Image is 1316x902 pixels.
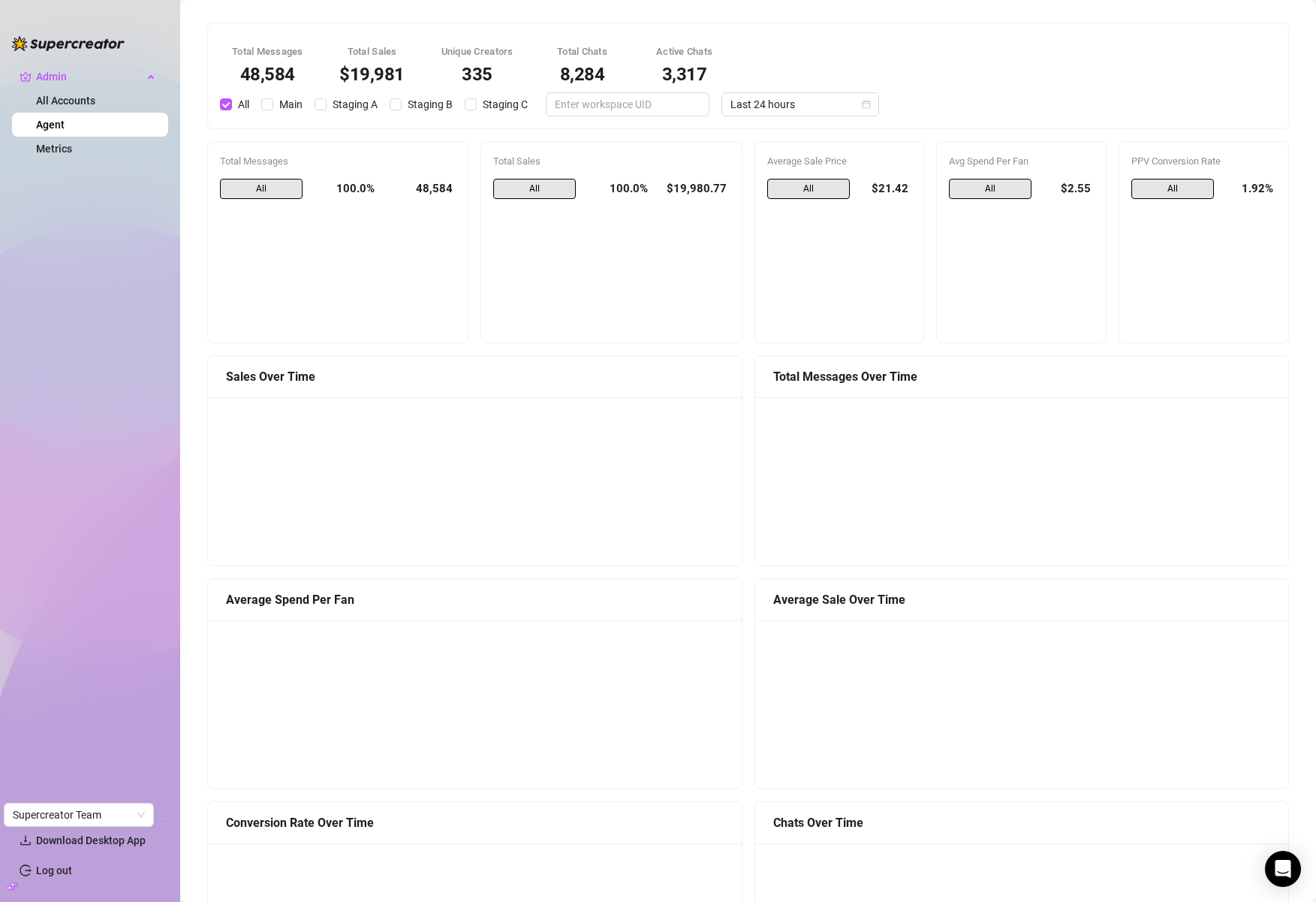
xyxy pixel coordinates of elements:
div: Sales Over Time [226,367,724,386]
span: Staging B [402,96,459,113]
span: All [220,179,303,200]
span: Main [273,96,309,113]
span: Supercreator Team [13,804,145,826]
div: $2.55 [1043,179,1094,200]
a: All Accounts [36,95,95,107]
span: calendar [862,100,871,109]
div: 1.92% [1226,179,1276,200]
a: Agent [36,119,65,131]
div: Total Sales [339,44,405,59]
div: 8,284 [550,65,616,83]
div: Average Sale Price [767,154,912,169]
img: logo-BBDzfeDw.svg [12,36,125,51]
div: 335 [441,65,513,83]
div: $19,981 [339,65,405,83]
div: Avg Spend Per Fan [949,154,1094,169]
div: 3,317 [652,65,718,83]
span: All [493,179,576,200]
div: Average Spend Per Fan [226,590,724,609]
span: Admin [36,65,143,89]
span: Download Desktop App [36,834,146,846]
span: Last 24 hours [730,93,870,116]
span: crown [20,71,32,83]
div: Chats Over Time [773,813,1271,832]
div: 48,584 [387,179,456,200]
div: Total Messages Over Time [773,367,1271,386]
span: Staging A [327,96,384,113]
div: Unique Creators [441,44,513,59]
a: Metrics [36,143,72,155]
div: 48,584 [232,65,303,83]
div: Total Sales [493,154,729,169]
span: All [949,179,1031,200]
span: All [767,179,850,200]
div: 100.0% [315,179,375,200]
div: $19,980.77 [660,179,729,200]
span: Staging C [477,96,534,113]
div: Conversion Rate Over Time [226,813,724,832]
span: download [20,834,32,846]
span: All [232,96,255,113]
span: All [1131,179,1214,200]
div: Total Messages [232,44,303,59]
div: Open Intercom Messenger [1265,851,1301,887]
a: Log out [36,864,72,876]
div: Average Sale Over Time [773,590,1271,609]
span: build [8,881,18,891]
div: Active Chats [652,44,718,59]
div: PPV Conversion Rate [1131,154,1276,169]
div: Total Chats [550,44,616,59]
div: 100.0% [588,179,648,200]
div: Total Messages [220,154,456,169]
div: $21.42 [862,179,912,200]
input: Enter workspace UID [555,96,688,113]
